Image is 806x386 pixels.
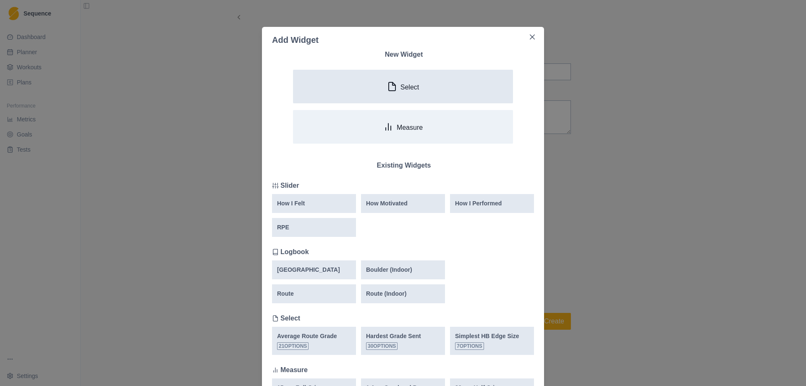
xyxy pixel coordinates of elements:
[277,342,309,350] span: 21 options
[280,181,299,191] p: Slider
[366,289,406,298] p: Route (Indoor)
[293,70,513,103] button: Select
[277,199,305,208] p: How I Felt
[277,332,337,341] p: Average Route Grade
[274,50,534,60] p: New Widget
[280,313,300,323] p: Select
[366,265,412,274] p: Boulder (Indoor)
[262,27,544,46] header: Add Widget
[274,160,534,171] p: Existing Widgets
[455,332,519,341] p: Simplest HB Edge Size
[280,365,308,375] p: Measure
[280,247,309,257] p: Logbook
[400,83,419,91] p: Select
[455,199,502,208] p: How I Performed
[277,223,289,232] p: RPE
[277,289,294,298] p: Route
[526,30,539,44] button: Close
[277,265,340,274] p: [GEOGRAPHIC_DATA]
[293,110,513,144] button: Measure
[366,332,421,341] p: Hardest Grade Sent
[366,342,398,350] span: 30 options
[397,123,423,131] p: Measure
[455,342,484,350] span: 7 options
[366,199,408,208] p: How Motivated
